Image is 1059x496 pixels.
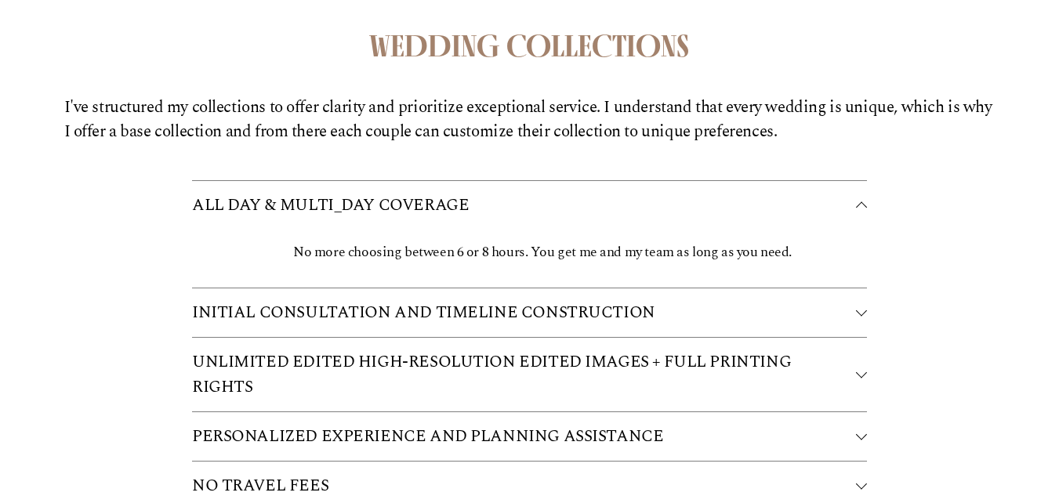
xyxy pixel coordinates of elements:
span: INITIAL CONSULTATION AND TIMELINE CONSTRUCTION [192,300,856,325]
button: PERSONALIZED EXPERIENCE AND PLANNING ASSISTANCE [192,412,867,461]
span: ALL DAY & MULTI_DAY COVERAGE [192,193,856,218]
p: No more choosing between 6 or 8 hours. You get me and my team as long as you need. [293,242,867,262]
button: UNLIMITED EDITED HIGH-RESOLUTION EDITED IMAGES + FULL PRINTING RIGHTS [192,338,867,411]
button: INITIAL CONSULTATION AND TIMELINE CONSTRUCTION [192,288,867,337]
p: I've structured my collections to offer clarity and prioritize exceptional service. I understand ... [64,96,996,145]
span: UNLIMITED EDITED HIGH-RESOLUTION EDITED IMAGES + FULL PRINTING RIGHTS [192,349,856,400]
span: PERSONALIZED EXPERIENCE AND PLANNING ASSISTANCE [192,424,856,449]
strong: Wedding Collections [369,27,689,63]
div: ALL DAY & MULTI_DAY COVERAGE [192,230,867,287]
button: ALL DAY & MULTI_DAY COVERAGE [192,181,867,230]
